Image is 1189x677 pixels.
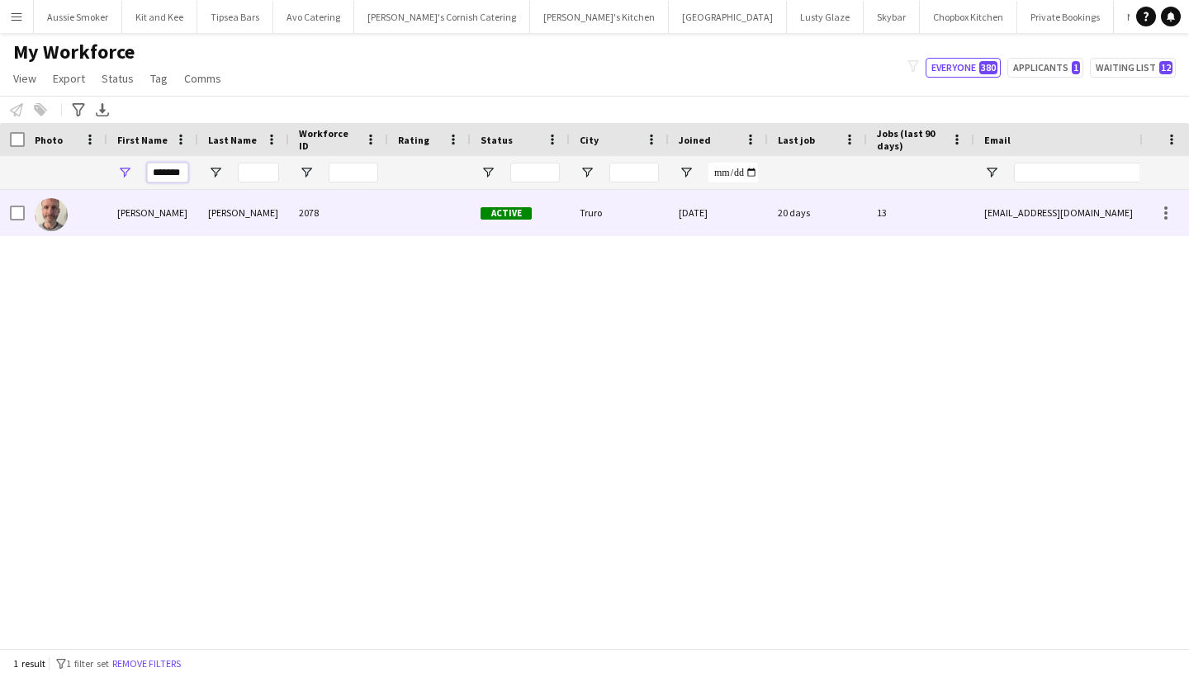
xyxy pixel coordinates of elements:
button: Avo Catering [273,1,354,33]
span: Active [481,207,532,220]
input: First Name Filter Input [147,163,188,182]
span: Tag [150,71,168,86]
div: 13 [867,190,974,235]
button: [PERSON_NAME]'s Kitchen [530,1,669,33]
input: Status Filter Input [510,163,560,182]
button: Open Filter Menu [299,165,314,180]
button: Open Filter Menu [984,165,999,180]
span: Status [102,71,134,86]
button: Open Filter Menu [117,165,132,180]
input: Workforce ID Filter Input [329,163,378,182]
button: Skybar [864,1,920,33]
span: First Name [117,134,168,146]
span: Last Name [208,134,257,146]
span: Workforce ID [299,127,358,152]
a: Tag [144,68,174,89]
button: Private Bookings [1017,1,1114,33]
span: Export [53,71,85,86]
span: Rating [398,134,429,146]
span: 1 filter set [66,657,109,670]
span: Jobs (last 90 days) [877,127,945,152]
app-action-btn: Advanced filters [69,100,88,120]
button: Chopbox Kitchen [920,1,1017,33]
span: Last job [778,134,815,146]
button: Remove filters [109,655,184,673]
span: City [580,134,599,146]
div: 20 days [768,190,867,235]
span: My Workforce [13,40,135,64]
div: Truro [570,190,669,235]
button: Waiting list12 [1090,58,1176,78]
div: [PERSON_NAME] [198,190,289,235]
img: Richard James [35,198,68,231]
button: [PERSON_NAME]'s Cornish Catering [354,1,530,33]
span: Photo [35,134,63,146]
button: [GEOGRAPHIC_DATA] [669,1,787,33]
button: Aussie Smoker [34,1,122,33]
app-action-btn: Export XLSX [92,100,112,120]
button: Applicants1 [1007,58,1083,78]
span: Email [984,134,1011,146]
span: 12 [1159,61,1172,74]
div: 2078 [289,190,388,235]
a: Comms [178,68,228,89]
button: Open Filter Menu [208,165,223,180]
input: City Filter Input [609,163,659,182]
span: View [13,71,36,86]
span: Status [481,134,513,146]
button: Open Filter Menu [679,165,694,180]
button: Kit and Kee [122,1,197,33]
button: Everyone380 [926,58,1001,78]
a: Export [46,68,92,89]
span: Joined [679,134,711,146]
span: 1 [1072,61,1080,74]
span: 380 [979,61,997,74]
button: Tipsea Bars [197,1,273,33]
button: Lusty Glaze [787,1,864,33]
input: Last Name Filter Input [238,163,279,182]
a: Status [95,68,140,89]
button: Open Filter Menu [481,165,495,180]
span: Comms [184,71,221,86]
div: [DATE] [669,190,768,235]
div: [PERSON_NAME] [107,190,198,235]
a: View [7,68,43,89]
button: Open Filter Menu [580,165,594,180]
input: Joined Filter Input [708,163,758,182]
